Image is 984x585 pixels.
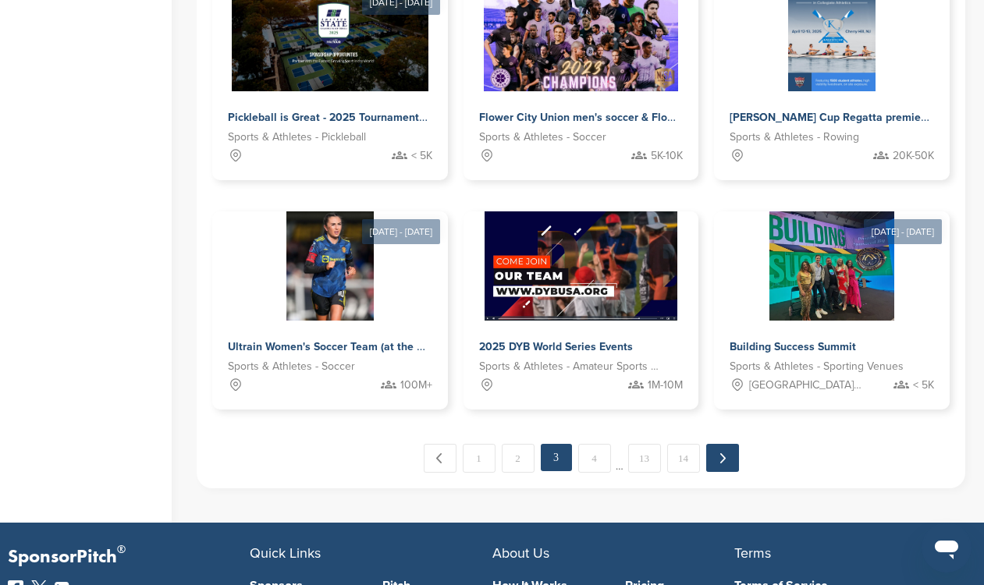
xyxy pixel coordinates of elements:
span: 100M+ [400,377,432,394]
span: About Us [492,544,549,562]
span: Sports & Athletes - Soccer [228,358,355,375]
span: 1M-10M [648,377,683,394]
a: 2 [502,444,535,473]
span: Quick Links [250,544,321,562]
span: Building Success Summit [730,340,856,353]
a: Sponsorpitch & 2025 DYB World Series Events Sports & Athletes - Amateur Sports Leagues 1M-10M [464,211,699,409]
span: Sports & Athletes - Soccer [479,129,606,146]
a: 14 [667,444,700,473]
span: Sports & Athletes - Sporting Venues [730,358,904,375]
a: 13 [628,444,661,473]
a: [DATE] - [DATE] Sponsorpitch & Building Success Summit Sports & Athletes - Sporting Venues [GEOGR... [714,186,950,409]
iframe: Button to launch messaging window [922,523,972,573]
div: [DATE] - [DATE] [362,219,440,244]
span: Sports & Athletes - Amateur Sports Leagues [479,358,660,375]
span: … [616,444,623,472]
div: [DATE] - [DATE] [864,219,942,244]
img: Sponsorpitch & [485,211,677,321]
a: ← Previous [424,444,456,473]
p: SponsorPitch [8,546,250,569]
span: Flower City Union men's soccer & Flower City 1872 women's soccer [479,111,819,124]
span: [GEOGRAPHIC_DATA], [GEOGRAPHIC_DATA] [749,377,862,394]
span: Sports & Athletes - Pickleball [228,129,366,146]
span: ® [117,540,126,559]
span: < 5K [411,147,432,165]
em: 3 [541,444,572,471]
span: Terms [734,544,771,562]
span: Ultrain Women's Soccer Team (at the 1 Million Dollar Tournament) [228,340,559,353]
a: 1 [463,444,496,473]
a: [DATE] - [DATE] Sponsorpitch & Ultrain Women's Soccer Team (at the 1 Million Dollar Tournament) S... [212,186,448,409]
a: Next → [706,444,739,472]
span: Pickleball is Great - 2025 Tournaments [228,111,425,124]
span: 2025 DYB World Series Events [479,340,633,353]
span: 20K-50K [893,147,934,165]
img: Sponsorpitch & [286,211,374,321]
span: 5K-10K [651,147,683,165]
img: Sponsorpitch & [769,211,894,321]
span: Sports & Athletes - Rowing [730,129,859,146]
span: < 5K [913,377,934,394]
a: 4 [578,444,611,473]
